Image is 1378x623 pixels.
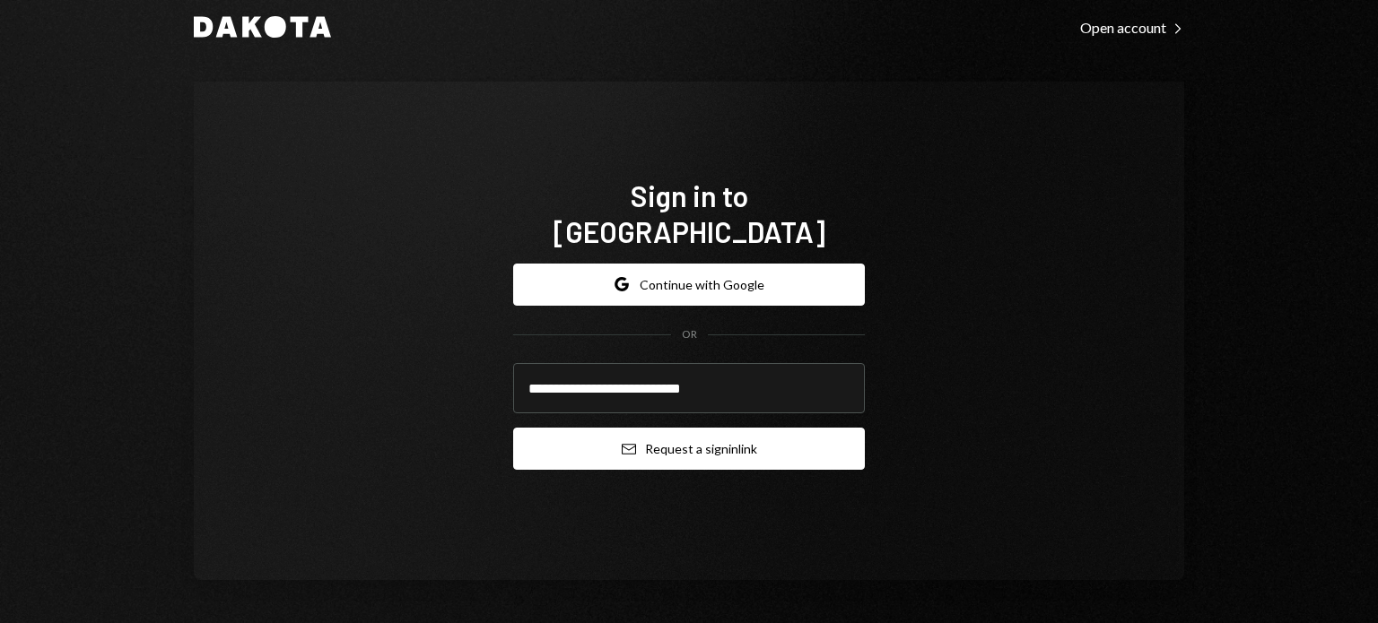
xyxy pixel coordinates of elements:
a: Open account [1080,17,1184,37]
button: Request a signinlink [513,428,865,470]
div: Open account [1080,19,1184,37]
button: Continue with Google [513,264,865,306]
keeper-lock: Open Keeper Popup [829,377,850,399]
h1: Sign in to [GEOGRAPHIC_DATA] [513,177,865,249]
div: OR [682,327,697,342]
